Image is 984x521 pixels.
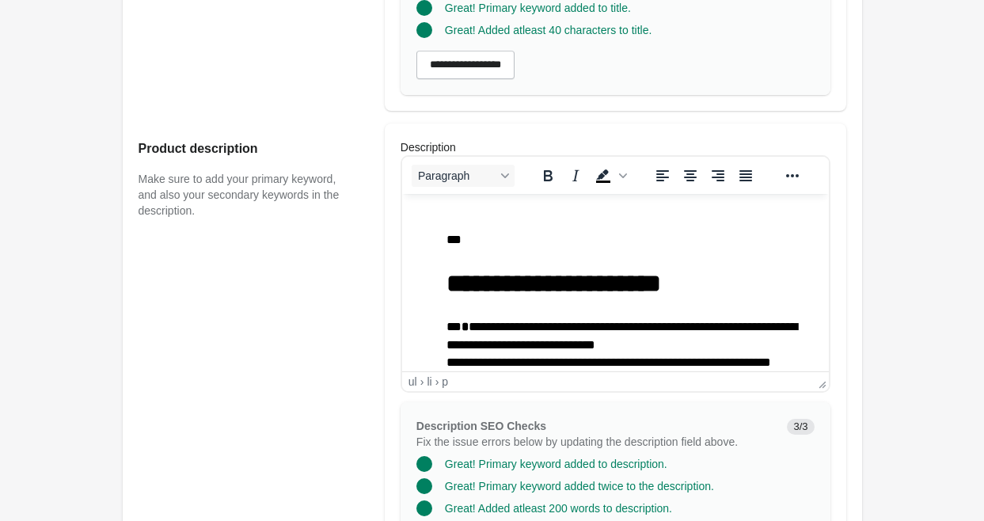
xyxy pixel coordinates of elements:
[139,171,353,219] p: Make sure to add your primary keyword, and also your secondary keywords in the description.
[435,375,439,388] div: ›
[427,375,431,388] div: li
[416,434,775,450] p: Fix the issue errors below by updating the description field above.
[445,502,672,515] span: Great! Added atleast 200 words to description.
[677,165,704,187] button: Align center
[787,419,814,435] span: 3/3
[445,2,631,14] span: Great! Primary keyword added to title.
[418,169,496,182] span: Paragraph
[649,165,676,187] button: Align left
[412,165,515,187] button: Blocks
[445,458,667,470] span: Great! Primary keyword added to description.
[445,24,652,36] span: Great! Added atleast 40 characters to title.
[402,194,829,371] iframe: Rich Text Area
[139,139,353,158] h2: Product description
[562,165,589,187] button: Italic
[445,480,714,492] span: Great! Primary keyword added twice to the description.
[812,372,829,391] div: Press the Up and Down arrow keys to resize the editor.
[534,165,561,187] button: Bold
[590,165,629,187] div: Background color
[705,165,731,187] button: Align right
[420,375,424,388] div: ›
[732,165,759,187] button: Justify
[408,375,417,388] div: ul
[442,375,448,388] div: p
[779,165,806,187] button: Reveal or hide additional toolbar items
[416,420,546,432] span: Description SEO Checks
